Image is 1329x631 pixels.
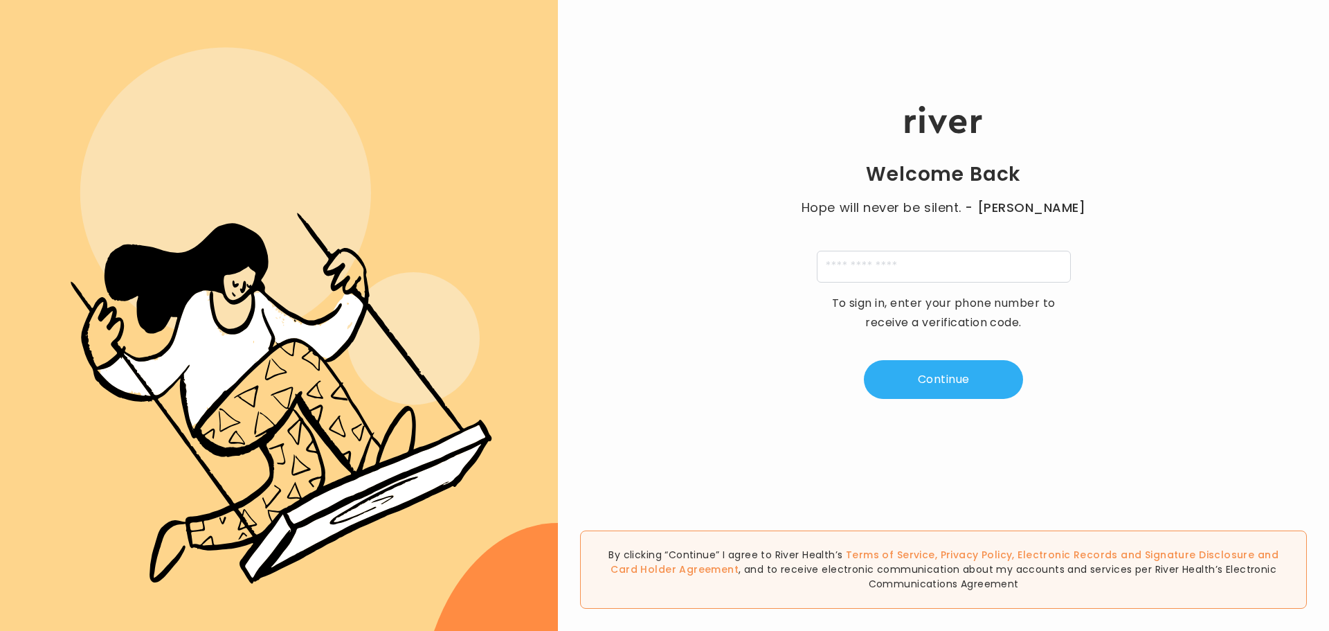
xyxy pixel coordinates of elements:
[611,548,1278,576] span: , , and
[965,198,1085,217] span: - [PERSON_NAME]
[822,294,1065,332] p: To sign in, enter your phone number to receive a verification code.
[1018,548,1254,562] a: Electronic Records and Signature Disclosure
[846,548,935,562] a: Terms of Service
[611,562,739,576] a: Card Holder Agreement
[941,548,1013,562] a: Privacy Policy
[788,198,1099,217] p: Hope will never be silent.
[866,162,1021,187] h1: Welcome Back
[739,562,1276,591] span: , and to receive electronic communication about my accounts and services per River Health’s Elect...
[580,531,1307,609] div: By clicking “Continue” I agree to River Health’s
[864,360,1023,399] button: Continue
